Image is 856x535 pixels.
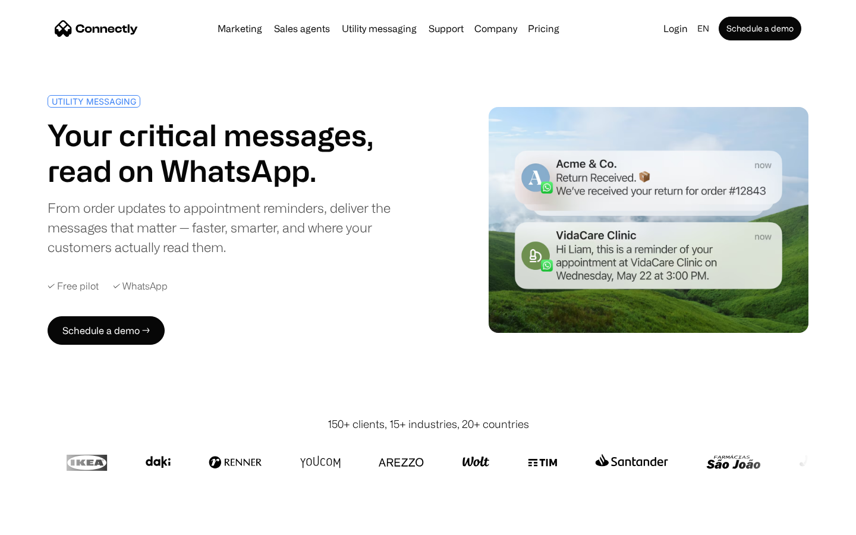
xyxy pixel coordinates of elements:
div: 150+ clients, 15+ industries, 20+ countries [328,416,529,432]
div: Company [474,20,517,37]
a: Utility messaging [337,24,421,33]
a: Schedule a demo [719,17,801,40]
div: en [697,20,709,37]
a: Support [424,24,468,33]
div: From order updates to appointment reminders, deliver the messages that matter — faster, smarter, ... [48,198,423,257]
h1: Your critical messages, read on WhatsApp. [48,117,423,188]
a: Login [659,20,693,37]
div: ✓ WhatsApp [113,281,168,292]
ul: Language list [24,514,71,531]
aside: Language selected: English [12,513,71,531]
a: Pricing [523,24,564,33]
div: ✓ Free pilot [48,281,99,292]
a: Sales agents [269,24,335,33]
div: UTILITY MESSAGING [52,97,136,106]
a: Marketing [213,24,267,33]
a: Schedule a demo → [48,316,165,345]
